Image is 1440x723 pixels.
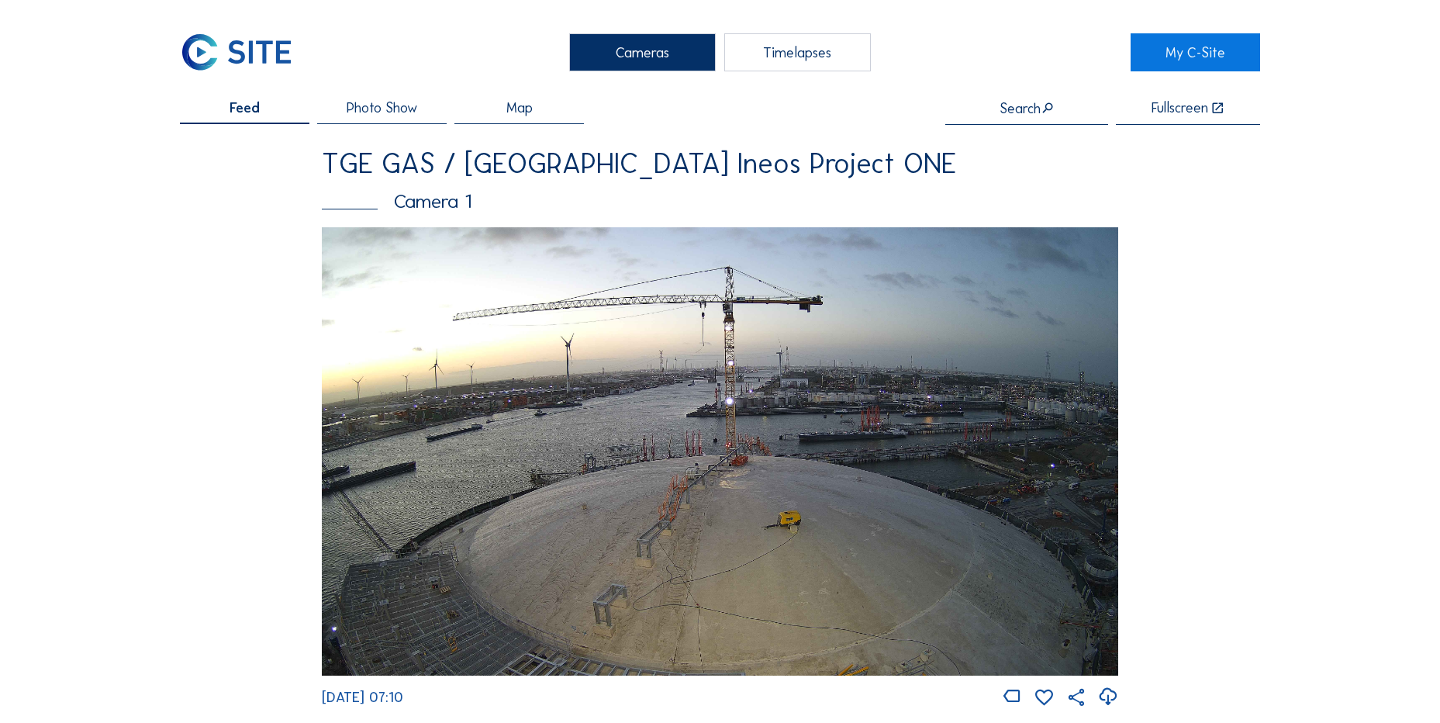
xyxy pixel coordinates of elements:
[180,33,309,71] a: C-SITE Logo
[1131,33,1260,71] a: My C-Site
[180,33,293,71] img: C-SITE Logo
[230,101,260,115] span: Feed
[322,689,403,706] span: [DATE] 07:10
[322,227,1118,676] img: Image
[724,33,871,71] div: Timelapses
[506,101,533,115] span: Map
[347,101,417,115] span: Photo Show
[569,33,716,71] div: Cameras
[322,150,1118,178] div: TGE GAS / [GEOGRAPHIC_DATA] Ineos Project ONE
[1152,101,1208,116] div: Fullscreen
[322,192,1118,211] div: Camera 1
